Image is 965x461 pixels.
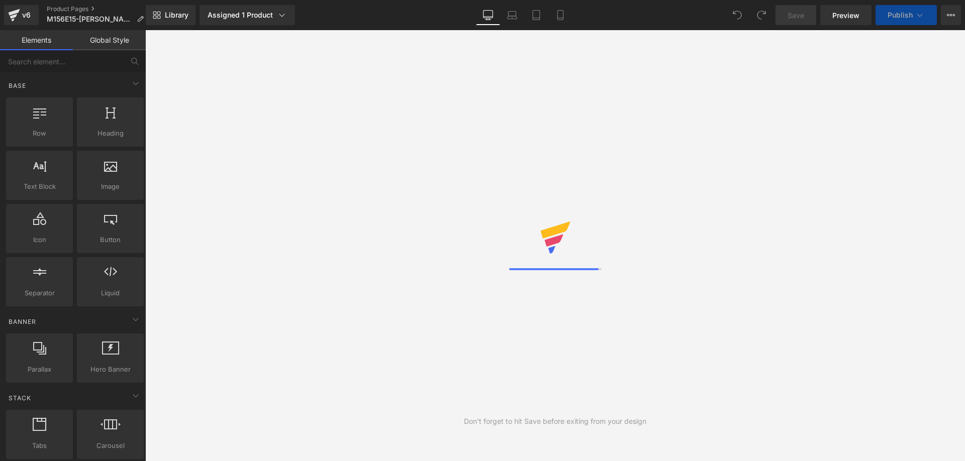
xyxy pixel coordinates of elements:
span: Banner [8,317,37,326]
span: Text Block [9,181,70,192]
span: Hero Banner [80,364,141,375]
span: Button [80,235,141,245]
span: Row [9,128,70,139]
button: More [941,5,961,25]
a: Laptop [500,5,524,25]
button: Publish [876,5,937,25]
span: Library [165,11,188,20]
span: Image [80,181,141,192]
span: Icon [9,235,70,245]
span: M156E15-[PERSON_NAME] [47,15,133,23]
a: Global Style [73,30,146,50]
span: Publish [888,11,913,19]
a: Mobile [548,5,572,25]
a: Preview [820,5,872,25]
span: Save [788,10,804,21]
a: Tablet [524,5,548,25]
a: Product Pages [47,5,152,13]
span: Separator [9,288,70,298]
a: New Library [146,5,196,25]
span: Preview [832,10,859,21]
div: v6 [20,9,33,22]
span: Heading [80,128,141,139]
button: Redo [751,5,771,25]
span: Tabs [9,440,70,451]
div: Don't forget to hit Save before exiting from your design [464,416,646,427]
a: v6 [4,5,39,25]
span: Parallax [9,364,70,375]
span: Liquid [80,288,141,298]
div: Assigned 1 Product [208,10,287,20]
a: Desktop [476,5,500,25]
button: Undo [727,5,747,25]
span: Carousel [80,440,141,451]
span: Base [8,81,27,90]
span: Stack [8,393,32,403]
